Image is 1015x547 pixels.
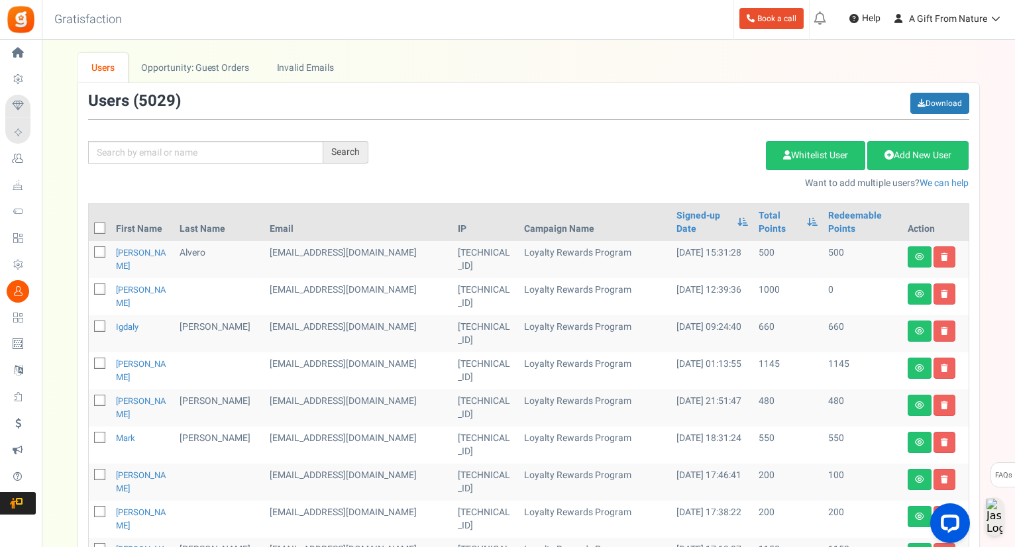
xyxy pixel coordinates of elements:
[915,475,924,483] i: View details
[78,53,129,83] a: Users
[823,389,902,426] td: 480
[116,432,135,444] a: Mark
[941,364,948,372] i: Delete user
[915,401,924,409] i: View details
[138,89,176,113] span: 5029
[519,464,671,501] td: Loyalty Rewards Program
[323,141,368,164] div: Search
[264,501,453,538] td: RETAIL
[116,469,166,495] a: [PERSON_NAME]
[823,426,902,464] td: 550
[915,364,924,372] i: View details
[941,327,948,335] i: Delete user
[453,501,519,538] td: [TECHNICAL_ID]
[902,204,969,241] th: Action
[909,12,987,26] span: A Gift From Nature
[263,53,347,83] a: Invalid Emails
[453,352,519,389] td: [TECHNICAL_ID]
[676,209,731,236] a: Signed-up Date
[174,389,264,426] td: [PERSON_NAME]
[519,204,671,241] th: Campaign Name
[753,241,824,278] td: 500
[753,389,824,426] td: 480
[759,209,801,236] a: Total Points
[174,204,264,241] th: Last Name
[388,177,969,190] p: Want to add multiple users?
[6,5,36,34] img: Gratisfaction
[920,176,969,190] a: We can help
[671,464,753,501] td: [DATE] 17:46:41
[915,513,924,521] i: View details
[915,438,924,446] i: View details
[264,389,453,426] td: [EMAIL_ADDRESS][DOMAIN_NAME]
[519,352,671,389] td: Loyalty Rewards Program
[116,395,166,421] a: [PERSON_NAME]
[753,426,824,464] td: 550
[753,464,824,501] td: 200
[671,501,753,538] td: [DATE] 17:38:22
[671,278,753,315] td: [DATE] 12:39:36
[519,278,671,315] td: Loyalty Rewards Program
[910,93,969,114] a: Download
[519,241,671,278] td: Loyalty Rewards Program
[88,93,181,110] h3: Users ( )
[941,401,948,409] i: Delete user
[753,278,824,315] td: 1000
[823,352,902,389] td: 1145
[128,53,262,83] a: Opportunity: Guest Orders
[859,12,881,25] span: Help
[915,253,924,261] i: View details
[519,315,671,352] td: Loyalty Rewards Program
[941,253,948,261] i: Delete user
[766,141,865,170] a: Whitelist User
[915,327,924,335] i: View details
[453,389,519,426] td: [TECHNICAL_ID]
[941,475,948,483] i: Delete user
[116,283,166,309] a: [PERSON_NAME]
[753,315,824,352] td: 660
[828,209,896,236] a: Redeemable Points
[519,389,671,426] td: Loyalty Rewards Program
[941,438,948,446] i: Delete user
[941,290,948,298] i: Delete user
[823,501,902,538] td: 200
[264,204,453,241] th: Email
[453,204,519,241] th: IP
[453,315,519,352] td: [TECHNICAL_ID]
[739,8,804,29] a: Book a call
[174,315,264,352] td: [PERSON_NAME]
[264,464,453,501] td: RETAIL
[671,389,753,426] td: [DATE] 21:51:47
[174,241,264,278] td: Alvero
[823,464,902,501] td: 100
[753,501,824,538] td: 200
[844,8,886,29] a: Help
[453,426,519,464] td: [TECHNICAL_ID]
[264,352,453,389] td: RETAIL
[671,426,753,464] td: [DATE] 18:31:24
[453,241,519,278] td: [TECHNICAL_ID]
[264,241,453,278] td: [EMAIL_ADDRESS][DOMAIN_NAME]
[264,315,453,352] td: [EMAIL_ADDRESS][DOMAIN_NAME]
[116,506,166,532] a: [PERSON_NAME]
[174,426,264,464] td: [PERSON_NAME]
[915,290,924,298] i: View details
[264,278,453,315] td: RETAIL
[753,352,824,389] td: 1145
[453,278,519,315] td: [TECHNICAL_ID]
[264,426,453,464] td: RETAIL
[867,141,969,170] a: Add New User
[453,464,519,501] td: [TECHNICAL_ID]
[116,321,138,333] a: Igdaly
[519,501,671,538] td: Loyalty Rewards Program
[823,315,902,352] td: 660
[671,315,753,352] td: [DATE] 09:24:40
[823,278,902,315] td: 0
[671,241,753,278] td: [DATE] 15:31:28
[823,241,902,278] td: 500
[519,426,671,464] td: Loyalty Rewards Program
[671,352,753,389] td: [DATE] 01:13:55
[994,463,1012,488] span: FAQs
[40,7,136,33] h3: Gratisfaction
